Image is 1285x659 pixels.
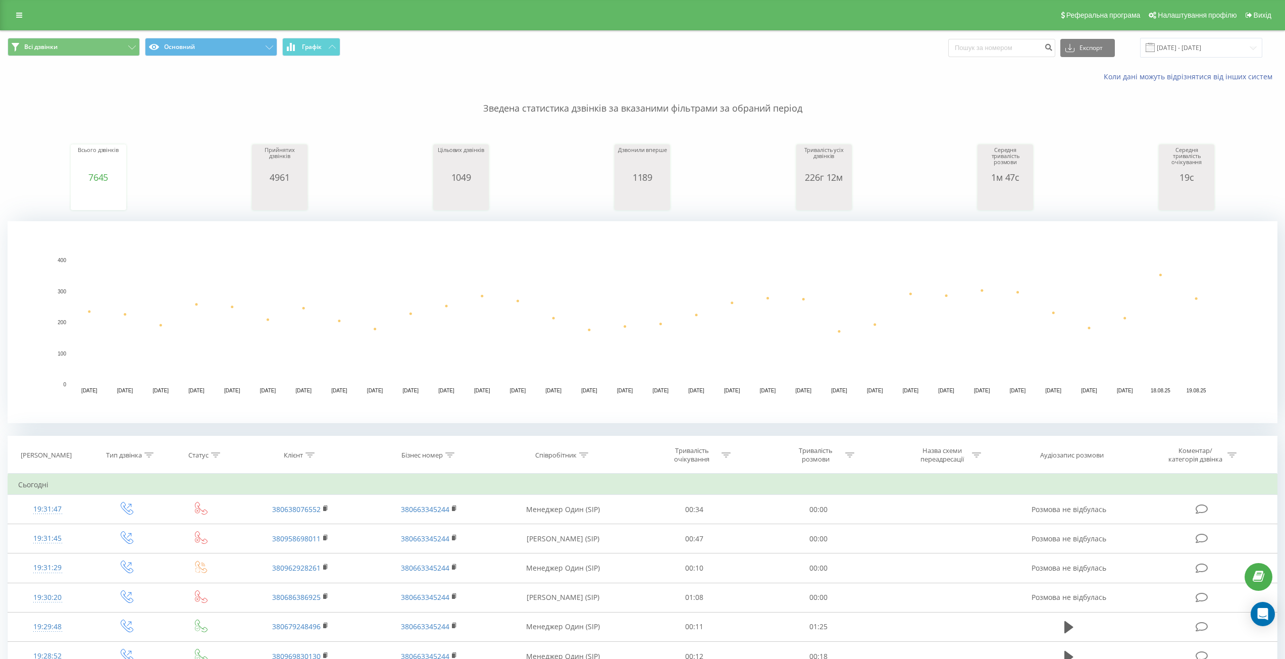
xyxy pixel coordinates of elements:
[106,451,142,460] div: Тип дзвінка
[272,622,321,631] a: 380679248496
[254,182,305,213] svg: A chart.
[633,495,756,524] td: 00:34
[24,43,58,51] span: Всі дзвінки
[1158,11,1237,19] span: Налаштування профілю
[756,495,880,524] td: 00:00
[474,388,490,393] text: [DATE]
[295,388,312,393] text: [DATE]
[1081,388,1097,393] text: [DATE]
[272,534,321,543] a: 380958698011
[688,388,704,393] text: [DATE]
[401,563,449,573] a: 380663345244
[438,388,454,393] text: [DATE]
[188,388,204,393] text: [DATE]
[188,451,209,460] div: Статус
[254,172,305,182] div: 4961
[1032,504,1106,514] span: Розмова не відбулась
[58,289,66,294] text: 300
[633,524,756,553] td: 00:47
[18,588,77,607] div: 19:30:20
[756,583,880,612] td: 00:00
[401,534,449,543] a: 380663345244
[403,388,419,393] text: [DATE]
[1161,182,1212,213] svg: A chart.
[58,351,66,357] text: 100
[1117,388,1133,393] text: [DATE]
[272,592,321,602] a: 380686386925
[1046,388,1062,393] text: [DATE]
[799,182,849,213] svg: A chart.
[974,388,990,393] text: [DATE]
[1104,72,1277,81] a: Коли дані можуть відрізнятися вiд інших систем
[665,446,719,464] div: Тривалість очікування
[1166,446,1225,464] div: Коментар/категорія дзвінка
[795,388,811,393] text: [DATE]
[8,475,1277,495] td: Сьогодні
[617,182,667,213] svg: A chart.
[73,182,124,213] svg: A chart.
[436,182,486,213] svg: A chart.
[21,451,72,460] div: [PERSON_NAME]
[260,388,276,393] text: [DATE]
[58,320,66,325] text: 200
[401,622,449,631] a: 380663345244
[1032,534,1106,543] span: Розмова не відбулась
[535,451,577,460] div: Співробітник
[789,446,843,464] div: Тривалість розмови
[1040,451,1104,460] div: Аудіозапис розмови
[117,388,133,393] text: [DATE]
[153,388,169,393] text: [DATE]
[948,39,1055,57] input: Пошук за номером
[903,388,919,393] text: [DATE]
[756,612,880,641] td: 01:25
[1254,11,1271,19] span: Вихід
[284,451,303,460] div: Клієнт
[1032,563,1106,573] span: Розмова не відбулась
[581,388,597,393] text: [DATE]
[58,258,66,263] text: 400
[8,221,1277,423] svg: A chart.
[653,388,669,393] text: [DATE]
[1161,147,1212,172] div: Середня тривалість очікування
[272,563,321,573] a: 380962928261
[401,592,449,602] a: 380663345244
[980,147,1031,172] div: Середня тривалість розмови
[302,43,322,50] span: Графік
[436,147,486,172] div: Цільових дзвінків
[73,172,124,182] div: 7645
[18,499,77,519] div: 19:31:47
[756,524,880,553] td: 00:00
[724,388,740,393] text: [DATE]
[224,388,240,393] text: [DATE]
[545,388,561,393] text: [DATE]
[915,446,969,464] div: Назва схеми переадресації
[331,388,347,393] text: [DATE]
[633,612,756,641] td: 00:11
[272,504,321,514] a: 380638076552
[510,388,526,393] text: [DATE]
[617,172,667,182] div: 1189
[18,617,77,637] div: 19:29:48
[494,495,633,524] td: Менеджер Один (SIP)
[494,524,633,553] td: [PERSON_NAME] (SIP)
[63,382,66,387] text: 0
[8,38,140,56] button: Всі дзвінки
[1010,388,1026,393] text: [DATE]
[494,612,633,641] td: Менеджер Один (SIP)
[633,553,756,583] td: 00:10
[980,182,1031,213] div: A chart.
[282,38,340,56] button: Графік
[254,147,305,172] div: Прийнятих дзвінків
[633,583,756,612] td: 01:08
[799,147,849,172] div: Тривалість усіх дзвінків
[831,388,847,393] text: [DATE]
[73,147,124,172] div: Всього дзвінків
[81,388,97,393] text: [DATE]
[401,504,449,514] a: 380663345244
[367,388,383,393] text: [DATE]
